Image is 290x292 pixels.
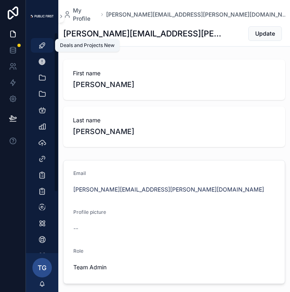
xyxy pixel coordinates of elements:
[73,170,86,176] span: Email
[26,32,58,253] div: scrollable content
[73,116,275,124] span: Last name
[73,185,264,194] a: [PERSON_NAME][EMAIL_ADDRESS][PERSON_NAME][DOMAIN_NAME]
[73,224,78,232] span: --
[73,263,107,271] span: Team Admin
[73,79,275,90] span: [PERSON_NAME]
[73,209,106,215] span: Profile picture
[73,6,98,23] span: My Profile
[248,26,282,41] button: Update
[31,15,53,17] img: App logo
[255,30,275,38] span: Update
[63,28,224,39] h1: [PERSON_NAME][EMAIL_ADDRESS][PERSON_NAME][DOMAIN_NAME]
[60,42,115,49] div: Deals and Projects New
[73,69,275,77] span: First name
[63,6,98,23] a: My Profile
[73,126,275,137] span: [PERSON_NAME]
[73,248,83,254] span: Role
[38,263,47,273] span: TG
